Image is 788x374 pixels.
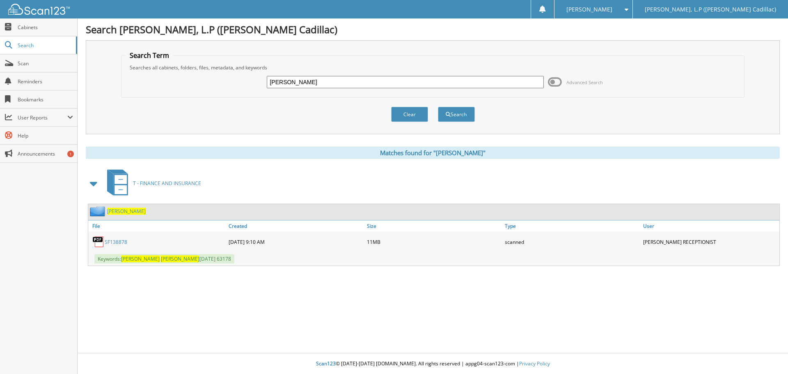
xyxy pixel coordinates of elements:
[86,147,780,159] div: Matches found for "[PERSON_NAME]"
[18,60,73,67] span: Scan
[519,360,550,367] a: Privacy Policy
[8,4,70,15] img: scan123-logo-white.svg
[641,220,779,232] a: User
[365,234,503,250] div: 11MB
[316,360,336,367] span: Scan123
[161,255,199,262] span: [PERSON_NAME]
[78,354,788,374] div: © [DATE]-[DATE] [DOMAIN_NAME]. All rights reserved | appg04-scan123-com |
[88,220,227,232] a: File
[503,234,641,250] div: scanned
[18,132,73,139] span: Help
[503,220,641,232] a: Type
[391,107,428,122] button: Clear
[92,236,105,248] img: PDF.png
[438,107,475,122] button: Search
[566,7,612,12] span: [PERSON_NAME]
[365,220,503,232] a: Size
[121,255,160,262] span: [PERSON_NAME]
[133,180,201,187] span: T - FINANCE AND INSURANCE
[18,24,73,31] span: Cabinets
[86,23,780,36] h1: Search [PERSON_NAME], L.P ([PERSON_NAME] Cadillac)
[18,114,67,121] span: User Reports
[566,79,603,85] span: Advanced Search
[107,208,146,215] a: [PERSON_NAME]
[126,51,173,60] legend: Search Term
[105,239,127,246] a: SF138878
[18,78,73,85] span: Reminders
[747,335,788,374] iframe: Chat Widget
[126,64,740,71] div: Searches all cabinets, folders, files, metadata, and keywords
[67,151,74,157] div: 1
[18,42,72,49] span: Search
[641,234,779,250] div: [PERSON_NAME] RECEPTIONIST
[94,254,234,264] span: Keywords: [DATE] 63178
[102,167,201,200] a: T - FINANCE AND INSURANCE
[90,206,107,216] img: folder2.png
[18,96,73,103] span: Bookmarks
[227,220,365,232] a: Created
[18,150,73,157] span: Announcements
[227,234,365,250] div: [DATE] 9:10 AM
[645,7,776,12] span: [PERSON_NAME], L.P ([PERSON_NAME] Cadillac)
